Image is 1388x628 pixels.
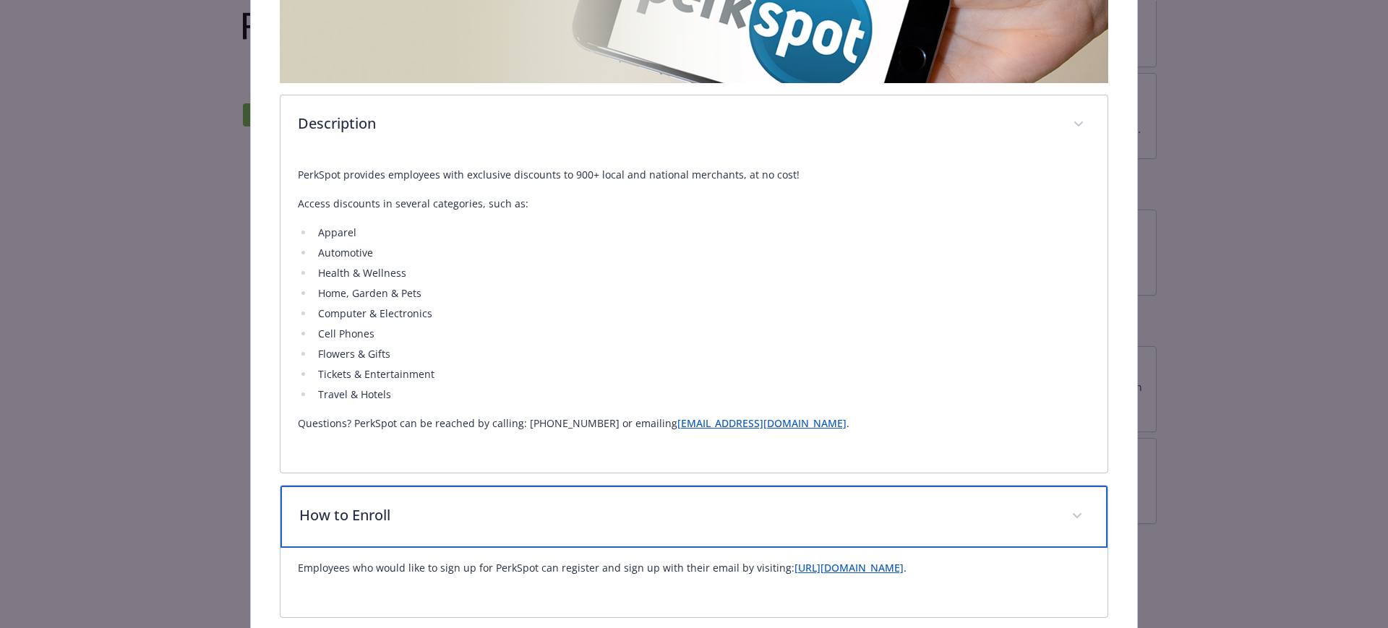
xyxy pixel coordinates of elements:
p: Questions? PerkSpot can be reached by calling: [PHONE_NUMBER] or emailing . [298,415,1091,432]
li: Automotive [314,244,1091,262]
p: Description [298,113,1056,134]
li: Flowers & Gifts [314,345,1091,363]
li: Tickets & Entertainment [314,366,1091,383]
div: How to Enroll [280,486,1108,548]
p: Employees who would like to sign up for PerkSpot can register and sign up with their email by vis... [298,559,1091,577]
p: Access discounts in several categories, such as: [298,195,1091,212]
li: Apparel [314,224,1091,241]
a: [EMAIL_ADDRESS][DOMAIN_NAME] [677,416,847,430]
li: Cell Phones [314,325,1091,343]
div: How to Enroll [280,548,1108,617]
a: [URL][DOMAIN_NAME] [794,561,904,575]
li: Health & Wellness [314,264,1091,282]
p: PerkSpot provides employees with exclusive discounts to 900+ local and national merchants, at no ... [298,166,1091,184]
li: Home, Garden & Pets [314,285,1091,302]
div: Description [280,95,1108,155]
div: Description [280,155,1108,473]
li: Travel & Hotels [314,386,1091,403]
p: How to Enroll [299,504,1055,526]
li: Computer & Electronics [314,305,1091,322]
